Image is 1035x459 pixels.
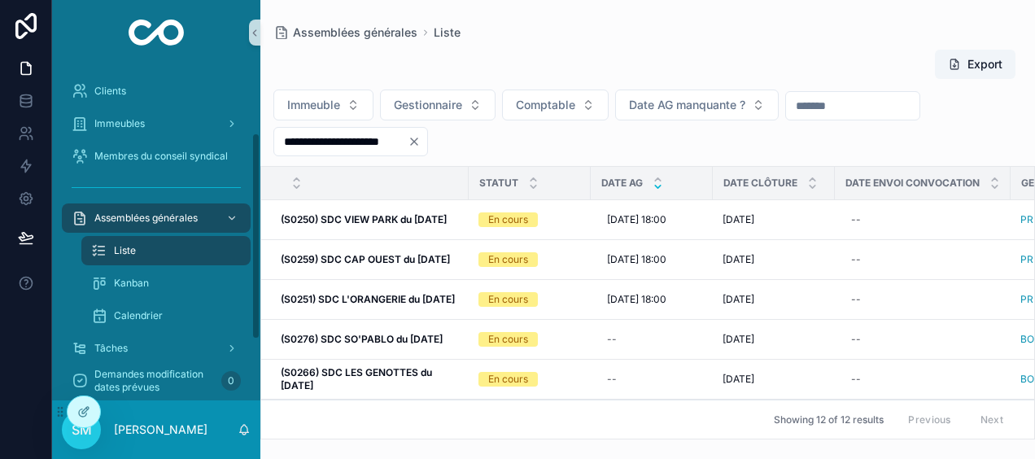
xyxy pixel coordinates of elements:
[607,293,666,306] span: [DATE] 18:00
[607,373,617,386] div: --
[94,150,228,163] span: Membres du conseil syndical
[600,366,703,392] a: --
[851,373,861,386] div: --
[273,24,417,41] a: Assemblées générales
[94,212,198,225] span: Assemblées générales
[600,207,703,233] a: [DATE] 18:00
[723,373,754,386] span: [DATE]
[600,286,703,313] a: [DATE] 18:00
[72,420,92,439] span: SM
[281,293,455,305] strong: (S0251) SDC L'ORANGERIE du [DATE]
[607,333,617,346] div: --
[129,20,185,46] img: App logo
[723,213,754,226] span: [DATE]
[502,90,609,120] button: Select Button
[845,286,1001,313] a: --
[281,213,447,225] strong: (S0250) SDC VIEW PARK du [DATE]
[281,366,435,391] strong: (S0266) SDC LES GENOTTES du [DATE]
[52,65,260,400] div: scrollable content
[478,292,581,307] a: En cours
[607,253,666,266] span: [DATE] 18:00
[281,293,459,306] a: (S0251) SDC L'ORANGERIE du [DATE]
[281,333,443,345] strong: (S0276) SDC SO'PABLO du [DATE]
[62,109,251,138] a: Immeubles
[478,332,581,347] a: En cours
[723,293,754,306] span: [DATE]
[281,253,459,266] a: (S0259) SDC CAP OUEST du [DATE]
[845,177,980,190] span: Date envoi convocation
[851,253,861,266] div: --
[845,326,1001,352] a: --
[516,97,575,113] span: Comptable
[478,212,581,227] a: En cours
[488,292,528,307] div: En cours
[478,372,581,387] a: En cours
[281,333,459,346] a: (S0276) SDC SO'PABLO du [DATE]
[81,301,251,330] a: Calendrier
[723,293,825,306] a: [DATE]
[723,213,825,226] a: [DATE]
[601,177,643,190] span: Date AG
[723,333,825,346] a: [DATE]
[62,76,251,106] a: Clients
[479,177,518,190] span: Statut
[287,97,340,113] span: Immeuble
[600,247,703,273] a: [DATE] 18:00
[114,422,207,438] p: [PERSON_NAME]
[607,213,666,226] span: [DATE] 18:00
[488,372,528,387] div: En cours
[281,213,459,226] a: (S0250) SDC VIEW PARK du [DATE]
[62,334,251,363] a: Tâches
[94,368,215,394] span: Demandes modification dates prévues
[723,373,825,386] a: [DATE]
[723,253,754,266] span: [DATE]
[94,85,126,98] span: Clients
[774,413,884,426] span: Showing 12 of 12 results
[114,309,163,322] span: Calendrier
[851,293,861,306] div: --
[615,90,779,120] button: Select Button
[281,366,459,392] a: (S0266) SDC LES GENOTTES du [DATE]
[62,142,251,171] a: Membres du conseil syndical
[408,135,427,148] button: Clear
[114,244,136,257] span: Liste
[273,90,373,120] button: Select Button
[851,213,861,226] div: --
[600,326,703,352] a: --
[434,24,461,41] a: Liste
[488,252,528,267] div: En cours
[723,253,825,266] a: [DATE]
[81,236,251,265] a: Liste
[488,212,528,227] div: En cours
[281,253,450,265] strong: (S0259) SDC CAP OUEST du [DATE]
[81,269,251,298] a: Kanban
[845,247,1001,273] a: --
[845,207,1001,233] a: --
[380,90,496,120] button: Select Button
[629,97,745,113] span: Date AG manquante ?
[62,366,251,396] a: Demandes modification dates prévues0
[94,117,145,130] span: Immeubles
[935,50,1015,79] button: Export
[488,332,528,347] div: En cours
[723,177,797,190] span: Date clôture
[221,371,241,391] div: 0
[394,97,462,113] span: Gestionnaire
[293,24,417,41] span: Assemblées générales
[62,203,251,233] a: Assemblées générales
[94,342,128,355] span: Tâches
[723,333,754,346] span: [DATE]
[478,252,581,267] a: En cours
[114,277,149,290] span: Kanban
[845,366,1001,392] a: --
[851,333,861,346] div: --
